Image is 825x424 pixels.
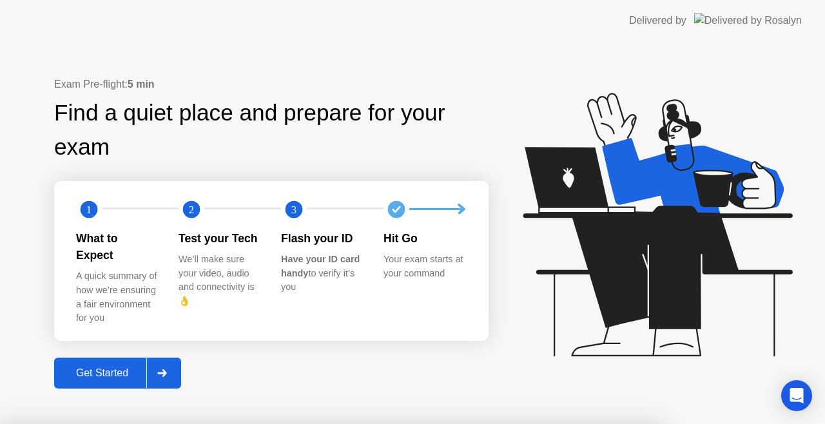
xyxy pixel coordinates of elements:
text: 1 [86,203,92,215]
div: We’ll make sure your video, audio and connectivity is 👌 [179,253,260,308]
div: to verify it’s you [281,253,363,294]
div: Your exam starts at your command [383,253,465,280]
div: Flash your ID [281,230,363,247]
b: Have your ID card handy [281,254,360,278]
div: Find a quiet place and prepare for your exam [54,96,489,164]
text: 2 [189,203,194,215]
div: Open Intercom Messenger [781,380,812,411]
div: Delivered by [629,13,686,28]
div: Get Started [58,367,146,379]
text: 3 [291,203,296,215]
b: 5 min [128,79,155,90]
div: Exam Pre-flight: [54,77,489,92]
div: Test your Tech [179,230,260,247]
div: What to Expect [76,230,158,264]
div: Hit Go [383,230,465,247]
div: A quick summary of how we’re ensuring a fair environment for you [76,269,158,325]
img: Delivered by Rosalyn [694,13,802,28]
